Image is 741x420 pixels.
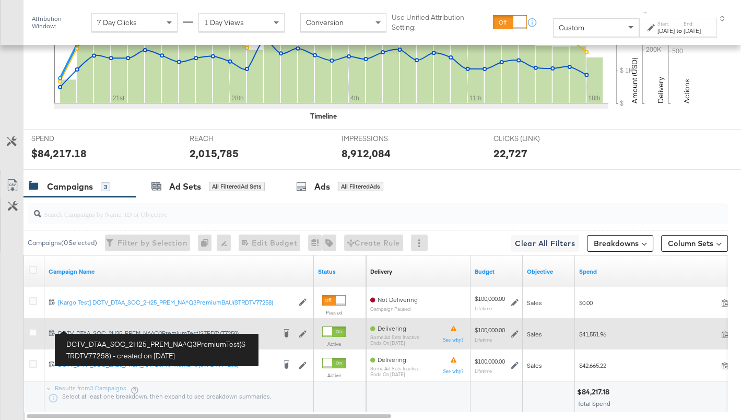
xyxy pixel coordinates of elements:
sub: Lifetime [475,336,492,343]
span: Delivering [378,324,406,332]
span: Not Delivering [378,296,418,304]
div: [DATE] [657,27,675,35]
text: Delivery [656,77,665,103]
span: SPEND [31,134,110,144]
div: [DATE] [684,27,701,35]
div: $100,000.00 [475,357,505,366]
strong: to [675,27,684,34]
span: Sales [527,361,542,369]
div: $100,000.00 [475,326,505,334]
button: Breakdowns [587,235,653,252]
div: $84,217.18 [31,146,87,161]
label: Use Unified Attribution Setting: [392,13,489,32]
text: Amount (USD) [630,57,639,103]
sub: Some Ad Sets Inactive [370,334,419,340]
sub: Some Ad Sets Inactive [370,366,419,371]
input: Search Campaigns by Name, ID or Objective [41,200,666,220]
span: 7 Day Clicks [97,18,137,27]
a: [Kargo Test] DCTV_DTAA_SOC_2H25_PREM_NA^Q3PremiumBAU(STRDTV77258) [58,298,293,307]
a: Shows the current state of your Ad Campaign. [318,267,362,276]
span: IMPRESSIONS [342,134,420,144]
button: Column Sets [661,235,728,252]
div: Timeline [310,111,337,121]
div: DCTV_DTAA_SOC_2H25_PREM_NA^Q3PremiumBAU(STRDTV77258) [58,360,275,369]
label: Start: [657,20,675,27]
sub: Campaign Paused [370,306,418,312]
a: Reflects the ability of your Ad Campaign to achieve delivery based on ad states, schedule and bud... [370,267,392,276]
span: Clear All Filters [515,237,575,250]
sub: ends on [DATE] [370,371,419,377]
span: ↑ [640,11,650,15]
div: DCTV_DTAA_SOC_2H25_PREM_NA^Q3PremiumTest(STRDTV77258) [58,329,275,337]
div: $84,217.18 [577,387,613,397]
text: Actions [682,79,691,103]
span: REACH [190,134,268,144]
a: DCTV_DTAA_SOC_2H25_PREM_NA^Q3PremiumBAU(STRDTV77258) [58,360,275,371]
label: Active [322,341,346,347]
span: Sales [527,330,542,338]
div: Campaigns [47,181,93,193]
label: End: [684,20,701,27]
a: DCTV_DTAA_SOC_2H25_PREM_NA^Q3PremiumTest(STRDTV77258) [58,329,275,340]
div: All Filtered Ads [338,182,383,191]
span: Sales [527,299,542,307]
sub: ends on [DATE] [370,340,419,346]
a: Your campaign name. [49,267,310,276]
span: Custom [559,23,584,32]
sub: Lifetime [475,368,492,374]
a: The maximum amount you're willing to spend on your ads, on average each day or over the lifetime ... [475,267,519,276]
span: 1 Day Views [204,18,244,27]
div: Ads [314,181,330,193]
div: Campaigns ( 0 Selected) [28,238,97,248]
label: Paused [322,309,346,316]
div: $100,000.00 [475,295,505,303]
span: $42,665.22 [579,361,717,369]
a: Your campaign's objective. [527,267,571,276]
div: Delivery [370,267,392,276]
span: Total Spend [578,400,610,407]
a: The total amount spent to date. [579,267,739,276]
span: Delivering [378,356,406,364]
div: 8,912,084 [342,146,391,161]
span: $41,551.96 [579,330,717,338]
span: CLICKS (LINK) [493,134,572,144]
div: Attribution Window: [31,15,86,30]
button: Clear All Filters [511,235,579,252]
div: 3 [101,182,110,192]
div: All Filtered Ad Sets [209,182,265,191]
div: 0 [198,235,217,251]
sub: Lifetime [475,305,492,311]
label: Active [322,372,346,379]
span: Conversion [306,18,344,27]
span: $0.00 [579,299,717,307]
div: Ad Sets [169,181,201,193]
div: 2,015,785 [190,146,239,161]
div: 22,727 [493,146,527,161]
